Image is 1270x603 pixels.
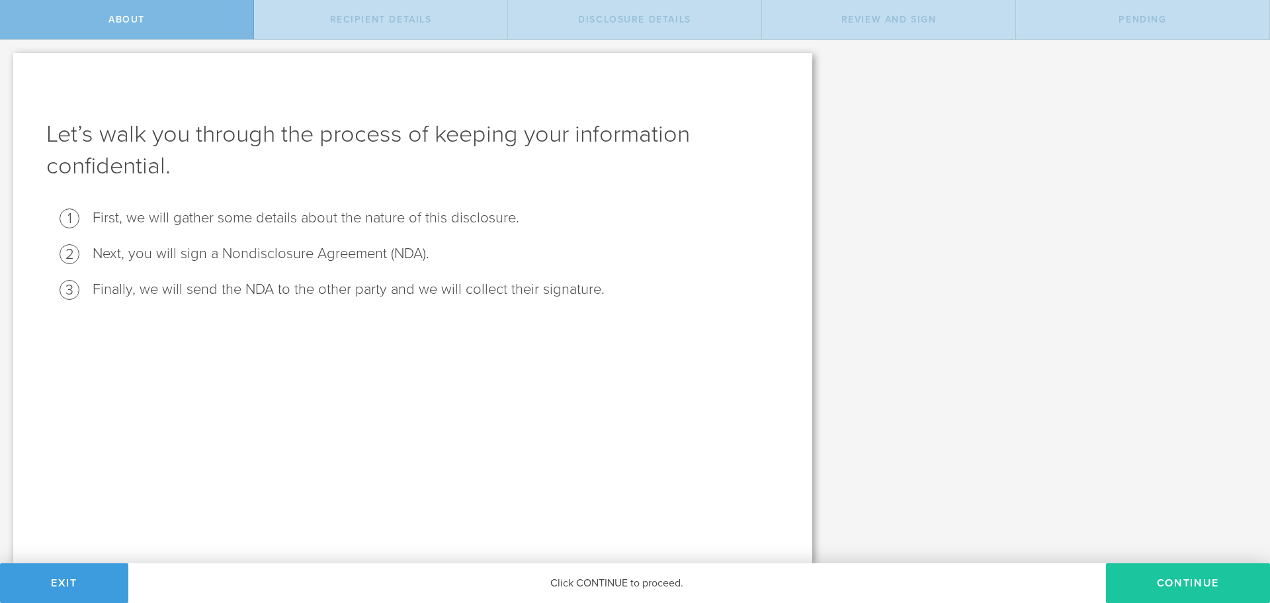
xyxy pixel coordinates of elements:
[1119,14,1166,25] span: Pending
[93,209,779,228] li: First, we will gather some details about the nature of this disclosure.
[1106,563,1270,603] button: Continue
[108,14,145,25] span: About
[93,280,779,299] li: Finally, we will send the NDA to the other party and we will collect their signature.
[330,14,432,25] span: Recipient details
[578,14,691,25] span: Disclosure details
[128,563,1106,603] div: Click CONTINUE to proceed.
[46,118,779,182] h1: Let’s walk you through the process of keeping your information confidential.
[841,14,937,25] span: Review and sign
[93,244,779,263] li: Next, you will sign a Nondisclosure Agreement (NDA).
[1204,500,1270,563] iframe: Chat Widget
